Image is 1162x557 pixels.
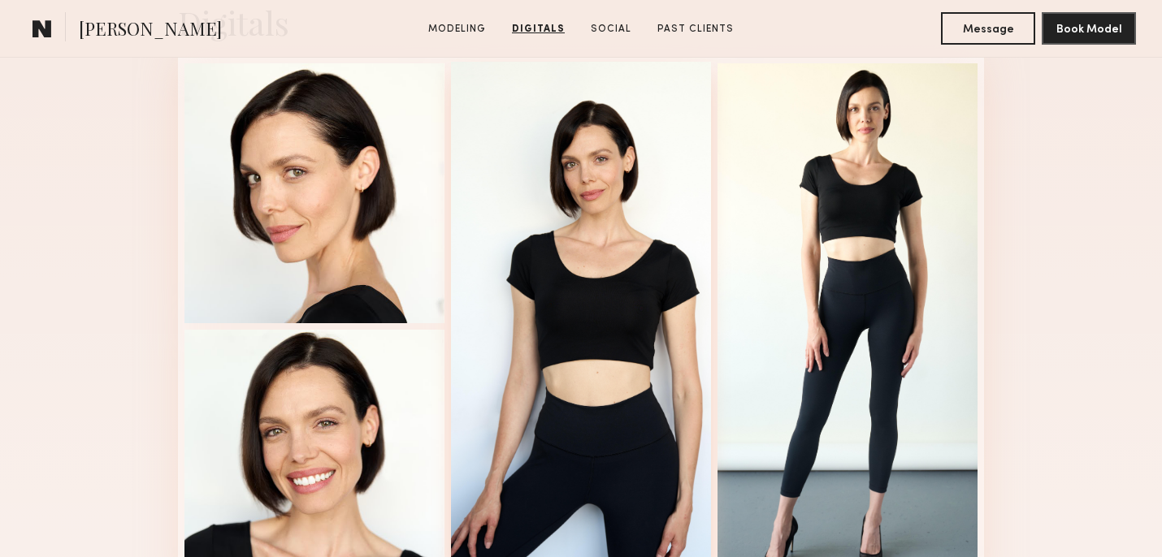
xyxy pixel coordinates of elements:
a: Modeling [422,22,492,37]
a: Past Clients [651,22,740,37]
button: Message [941,12,1035,45]
a: Book Model [1042,21,1136,35]
span: [PERSON_NAME] [79,16,222,45]
a: Social [584,22,638,37]
button: Book Model [1042,12,1136,45]
a: Digitals [505,22,571,37]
